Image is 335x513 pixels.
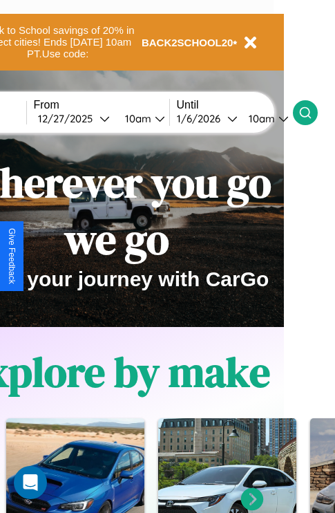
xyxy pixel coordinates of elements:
div: 10am [118,112,155,125]
div: Give Feedback [7,228,17,284]
label: Until [177,99,293,111]
div: 1 / 6 / 2026 [177,112,227,125]
button: 10am [114,111,169,126]
div: 10am [242,112,278,125]
b: BACK2SCHOOL20 [142,37,233,48]
button: 10am [238,111,293,126]
button: 12/27/2025 [34,111,114,126]
div: Open Intercom Messenger [14,466,47,499]
label: From [34,99,169,111]
div: 12 / 27 / 2025 [38,112,99,125]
